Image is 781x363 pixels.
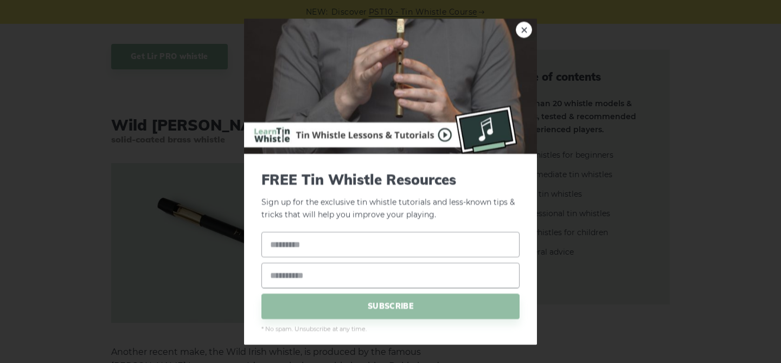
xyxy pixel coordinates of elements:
span: SUBSCRIBE [261,293,520,319]
img: Tin Whistle Buying Guide Preview [244,18,537,154]
span: FREE Tin Whistle Resources [261,171,520,188]
p: Sign up for the exclusive tin whistle tutorials and less-known tips & tricks that will help you i... [261,171,520,221]
span: * No spam. Unsubscribe at any time. [261,324,520,334]
a: × [516,22,532,38]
